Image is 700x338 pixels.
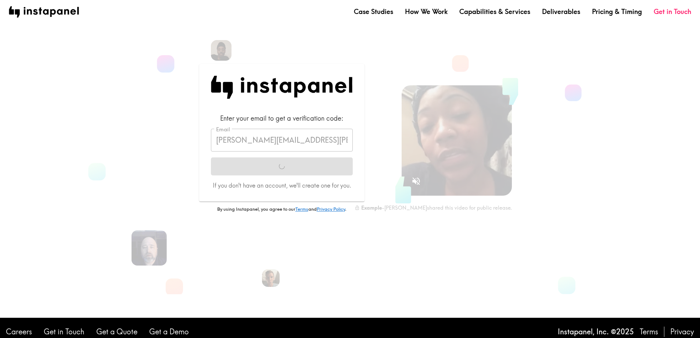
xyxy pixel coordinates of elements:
a: Get a Quote [96,327,137,337]
p: By using Instapanel, you agree to our and . [199,206,365,213]
a: Capabilities & Services [459,7,530,16]
img: Devon [211,40,231,61]
a: Case Studies [354,7,393,16]
a: How We Work [405,7,448,16]
p: If you don't have an account, we'll create one for you. [211,181,353,189]
p: Instapanel, Inc. © 2025 [558,327,634,337]
a: Get in Touch [44,327,85,337]
div: - [PERSON_NAME] shared this video for public release. [355,204,512,211]
a: Deliverables [542,7,580,16]
button: Sound is off [408,173,424,189]
a: Get in Touch [654,7,691,16]
img: Eric [262,269,280,287]
a: Pricing & Timing [592,7,642,16]
a: Terms [640,327,658,337]
div: Enter your email to get a verification code: [211,114,353,123]
a: Terms [295,206,308,212]
b: Example [361,204,382,211]
a: Get a Demo [149,327,189,337]
label: Email [216,125,230,134]
a: Privacy [670,327,694,337]
img: Aaron [131,230,166,266]
a: Careers [6,327,32,337]
img: Instapanel [211,76,353,99]
a: Privacy Policy [317,206,345,212]
img: instapanel [9,6,79,18]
